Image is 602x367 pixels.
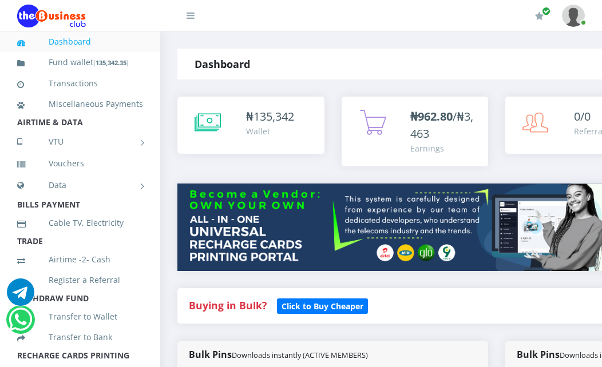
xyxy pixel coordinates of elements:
a: ₦962.80/₦3,463 Earnings [342,97,489,166]
a: Transfer to Bank [17,324,143,350]
span: /₦3,463 [410,109,473,141]
a: Cable TV, Electricity [17,210,143,236]
small: [ ] [93,58,129,67]
a: Vouchers [17,150,143,177]
a: VTU [17,127,143,156]
span: 0/0 [574,109,591,124]
a: Click to Buy Cheaper [277,298,368,312]
img: User [562,5,585,27]
a: Transactions [17,70,143,97]
b: Click to Buy Cheaper [282,301,363,312]
a: Fund wallet[135,342.35] [17,49,143,76]
a: Chat for support [7,287,34,306]
small: Downloads instantly (ACTIVE MEMBERS) [232,350,368,360]
b: 135,342.35 [96,58,126,67]
i: Renew/Upgrade Subscription [535,11,544,21]
div: Wallet [246,125,294,137]
div: ₦ [246,108,294,125]
a: Airtime -2- Cash [17,246,143,273]
a: Transfer to Wallet [17,304,143,330]
span: Renew/Upgrade Subscription [542,7,550,15]
a: Chat for support [9,314,32,333]
a: Register a Referral [17,267,143,293]
img: Logo [17,5,86,27]
a: Miscellaneous Payments [17,91,143,117]
a: Dashboard [17,29,143,55]
a: ₦135,342 Wallet [177,97,324,154]
span: 135,342 [254,109,294,124]
strong: Dashboard [195,57,250,71]
div: Earnings [410,142,477,154]
strong: Buying in Bulk? [189,298,267,312]
a: Data [17,171,143,200]
b: ₦962.80 [410,109,453,124]
strong: Bulk Pins [189,348,368,361]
